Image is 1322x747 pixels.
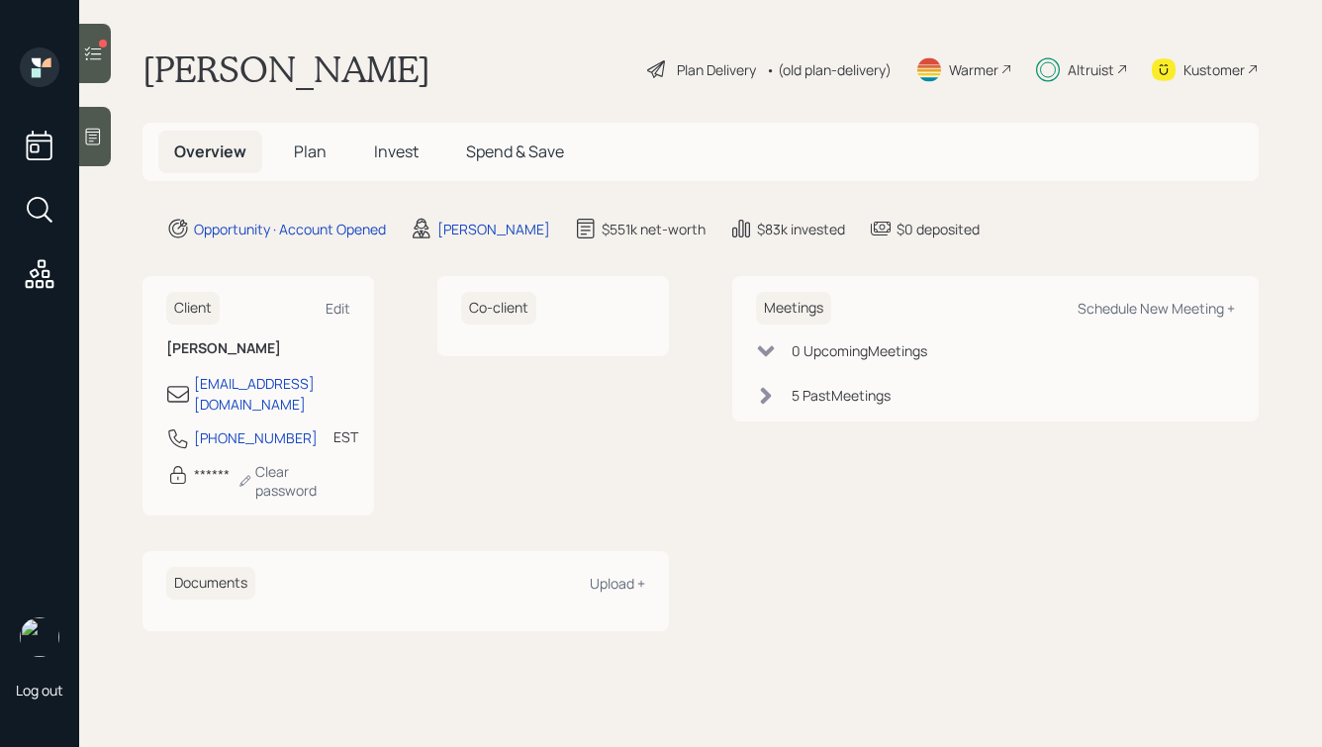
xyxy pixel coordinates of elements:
[194,219,386,239] div: Opportunity · Account Opened
[437,219,550,239] div: [PERSON_NAME]
[766,59,892,80] div: • (old plan-delivery)
[756,292,831,325] h6: Meetings
[1078,299,1235,318] div: Schedule New Meeting +
[237,462,350,500] div: Clear password
[16,681,63,700] div: Log out
[792,385,891,406] div: 5 Past Meeting s
[194,373,350,415] div: [EMAIL_ADDRESS][DOMAIN_NAME]
[194,427,318,448] div: [PHONE_NUMBER]
[792,340,927,361] div: 0 Upcoming Meeting s
[590,574,645,593] div: Upload +
[166,292,220,325] h6: Client
[677,59,756,80] div: Plan Delivery
[1068,59,1114,80] div: Altruist
[949,59,998,80] div: Warmer
[602,219,706,239] div: $551k net-worth
[461,292,536,325] h6: Co-client
[466,140,564,162] span: Spend & Save
[294,140,327,162] span: Plan
[333,426,358,447] div: EST
[166,567,255,600] h6: Documents
[1183,59,1245,80] div: Kustomer
[374,140,419,162] span: Invest
[897,219,980,239] div: $0 deposited
[166,340,350,357] h6: [PERSON_NAME]
[142,47,430,91] h1: [PERSON_NAME]
[326,299,350,318] div: Edit
[757,219,845,239] div: $83k invested
[174,140,246,162] span: Overview
[20,617,59,657] img: hunter_neumayer.jpg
